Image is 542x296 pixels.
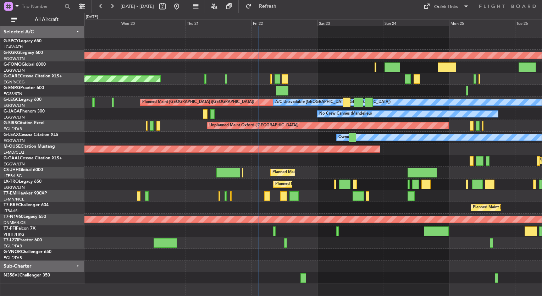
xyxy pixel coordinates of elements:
[383,20,449,26] div: Sun 24
[4,74,62,78] a: G-GARECessna Citation XLS+
[4,243,22,249] a: EGLF/FAB
[4,203,18,207] span: T7-BRE
[4,98,42,102] a: G-LEGCLegacy 600
[4,39,42,43] a: G-SPCYLegacy 650
[275,179,387,190] div: Planned Maint [GEOGRAPHIC_DATA] ([GEOGRAPHIC_DATA])
[4,161,25,167] a: EGGW/LTN
[4,215,46,219] a: T7-N1960Legacy 650
[242,1,285,12] button: Refresh
[4,250,51,254] a: G-VNORChallenger 650
[4,220,26,225] a: DNMM/LOS
[4,80,25,85] a: EGNR/CEG
[4,238,42,242] a: T7-LZZIPraetor 600
[121,3,154,10] span: [DATE] - [DATE]
[4,39,19,43] span: G-SPCY
[22,1,62,12] input: Trip Number
[142,97,254,108] div: Planned Maint [GEOGRAPHIC_DATA] ([GEOGRAPHIC_DATA])
[4,44,23,50] a: LGAV/ATH
[4,273,20,278] span: N358VJ
[434,4,458,11] div: Quick Links
[4,109,45,114] a: G-JAGAPhenom 300
[4,185,25,190] a: EGGW/LTN
[4,232,24,237] a: VHHH/HKG
[272,167,384,178] div: Planned Maint [GEOGRAPHIC_DATA] ([GEOGRAPHIC_DATA])
[4,180,19,184] span: LX-TRO
[4,238,18,242] span: T7-LZZI
[4,173,22,179] a: LFPB/LBG
[86,14,98,20] div: [DATE]
[4,197,24,202] a: LFMN/NCE
[4,62,22,67] span: G-FOMO
[4,126,22,132] a: EGLF/FAB
[4,226,35,231] a: T7-FFIFalcon 7X
[4,208,20,214] a: LTBA/ISL
[4,68,25,73] a: EGGW/LTN
[4,215,23,219] span: T7-N1960
[209,120,298,131] div: Unplanned Maint Oxford ([GEOGRAPHIC_DATA])
[4,121,44,125] a: G-SIRSCitation Excel
[4,144,21,149] span: M-OUSE
[4,62,46,67] a: G-FOMOGlobal 6000
[4,51,43,55] a: G-KGKGLegacy 600
[4,168,19,172] span: CS-JHH
[186,20,251,26] div: Thu 21
[4,180,42,184] a: LX-TROLegacy 650
[317,20,383,26] div: Sat 23
[4,103,25,108] a: EGGW/LTN
[4,144,55,149] a: M-OUSECitation Mustang
[4,74,20,78] span: G-GARE
[18,17,75,22] span: All Aircraft
[319,109,372,119] div: No Crew Cannes (Mandelieu)
[420,1,472,12] button: Quick Links
[4,86,44,90] a: G-ENRGPraetor 600
[4,156,62,160] a: G-GAALCessna Citation XLS+
[4,56,25,61] a: EGGW/LTN
[4,86,20,90] span: G-ENRG
[4,121,17,125] span: G-SIRS
[4,150,24,155] a: LFMD/CEQ
[4,255,22,261] a: EGLF/FAB
[4,191,47,196] a: T7-EMIHawker 900XP
[4,109,20,114] span: G-JAGA
[8,14,77,25] button: All Aircraft
[4,226,16,231] span: T7-FFI
[120,20,186,26] div: Wed 20
[4,168,43,172] a: CS-JHHGlobal 6000
[449,20,515,26] div: Mon 25
[4,133,19,137] span: G-LEAX
[4,91,22,97] a: EGSS/STN
[275,97,391,108] div: A/C Unavailable [GEOGRAPHIC_DATA] ([GEOGRAPHIC_DATA])
[54,20,120,26] div: Tue 19
[4,273,50,278] a: N358VJChallenger 350
[338,132,350,143] div: Owner
[251,20,317,26] div: Fri 22
[4,98,19,102] span: G-LEGC
[253,4,283,9] span: Refresh
[4,203,49,207] a: T7-BREChallenger 604
[4,115,25,120] a: EGGW/LTN
[4,133,58,137] a: G-LEAXCessna Citation XLS
[4,138,25,143] a: EGGW/LTN
[4,191,17,196] span: T7-EMI
[4,156,20,160] span: G-GAAL
[4,51,20,55] span: G-KGKG
[4,250,21,254] span: G-VNOR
